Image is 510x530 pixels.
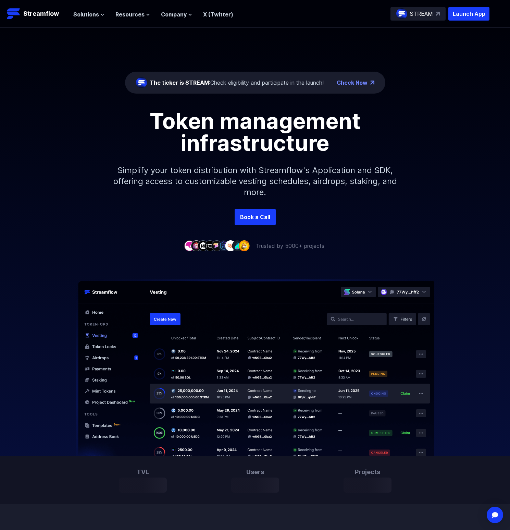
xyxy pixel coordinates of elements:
[161,10,187,19] span: Company
[436,12,440,16] img: top-right-arrow.svg
[396,8,407,19] img: streamflow-logo-circle.png
[370,81,374,85] img: top-right-arrow.png
[232,240,243,251] img: company-8
[150,79,324,87] div: Check eligibility and participate in the launch!
[119,467,167,477] h3: TVL
[487,507,503,523] div: Open Intercom Messenger
[161,10,192,19] button: Company
[218,240,229,251] img: company-6
[211,240,222,251] img: company-5
[73,10,104,19] button: Solutions
[36,279,474,456] img: Hero Image
[108,154,402,209] p: Simplify your token distribution with Streamflow's Application and SDK, offering access to custom...
[204,240,215,251] img: company-4
[115,10,145,19] span: Resources
[235,209,276,225] a: Book a Call
[23,9,59,19] p: Streamflow
[7,7,66,21] a: Streamflow
[198,240,209,251] img: company-3
[337,79,368,87] a: Check Now
[150,79,210,86] span: The ticker is STREAM:
[115,10,150,19] button: Resources
[184,240,195,251] img: company-1
[448,7,489,21] button: Launch App
[203,11,233,18] a: X (Twitter)
[136,77,147,88] img: streamflow-logo-circle.png
[191,240,202,251] img: company-2
[256,242,324,250] p: Trusted by 5000+ projects
[7,7,21,21] img: Streamflow Logo
[390,7,446,21] a: STREAM
[101,110,409,154] h1: Token management infrastructure
[239,240,250,251] img: company-9
[410,10,433,18] p: STREAM
[231,467,279,477] h3: Users
[344,467,391,477] h3: Projects
[73,10,99,19] span: Solutions
[225,240,236,251] img: company-7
